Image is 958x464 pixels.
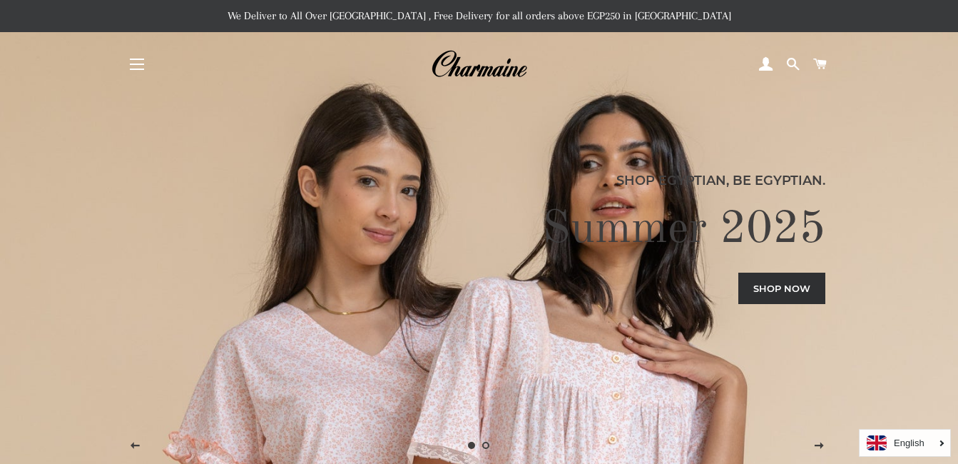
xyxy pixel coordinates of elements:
[133,201,825,258] h2: Summer 2025
[867,435,943,450] a: English
[738,273,825,304] a: Shop now
[133,171,825,191] p: Shop Egyptian, Be Egyptian.
[117,428,153,464] button: Previous slide
[479,438,494,453] a: Load slide 2
[465,438,479,453] a: Slide 1, current
[894,438,924,448] i: English
[801,428,837,464] button: Next slide
[431,49,527,80] img: Charmaine Egypt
